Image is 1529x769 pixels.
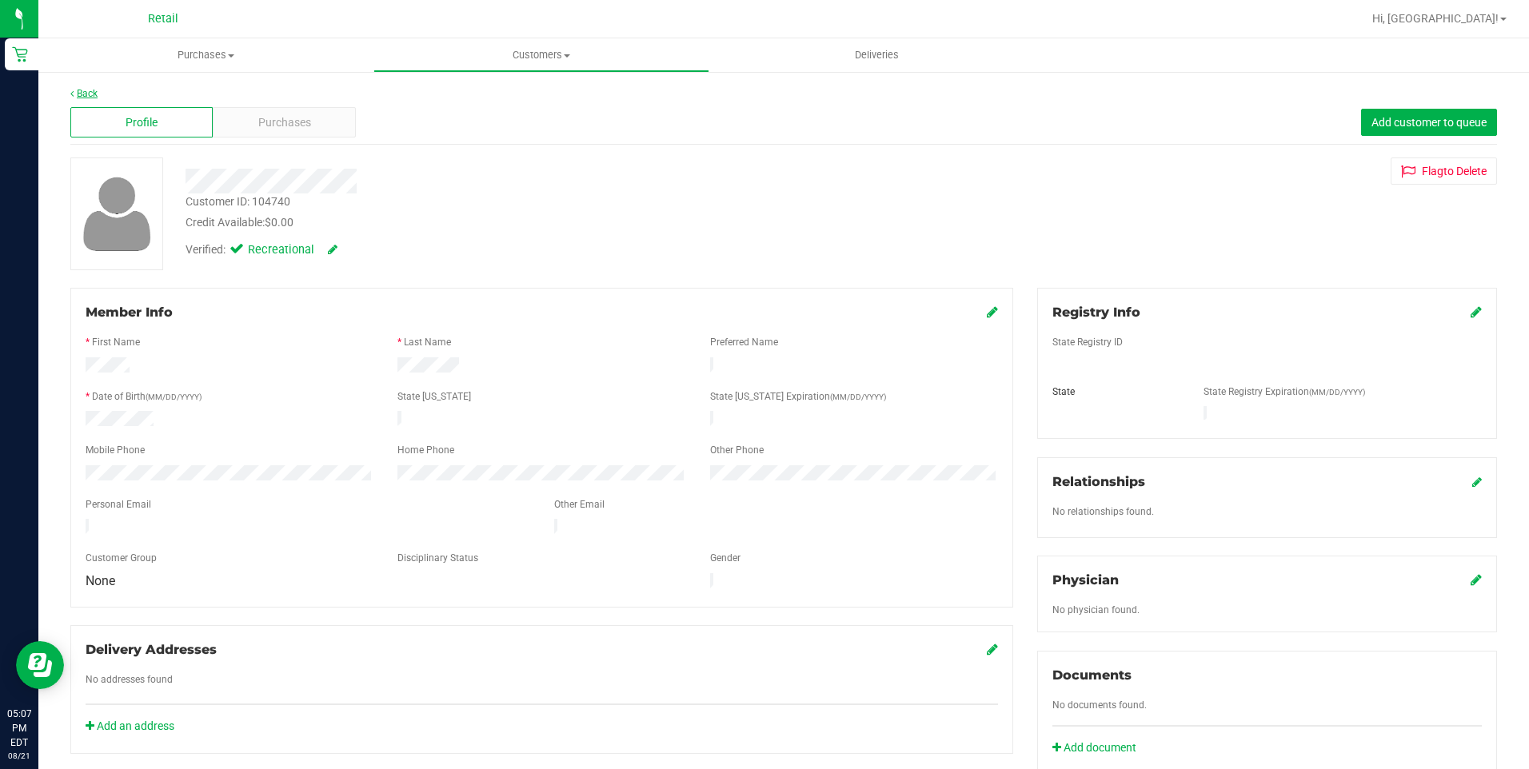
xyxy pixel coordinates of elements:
[1052,504,1154,519] label: No relationships found.
[1371,116,1487,129] span: Add customer to queue
[86,719,174,732] a: Add an address
[1204,384,1365,399] label: State Registry Expiration
[709,38,1044,72] a: Deliveries
[186,214,887,231] div: Credit Available:
[7,707,31,750] p: 05:07 PM EDT
[1052,604,1140,616] span: No physician found.
[38,48,373,62] span: Purchases
[70,88,98,99] a: Back
[86,551,157,565] label: Customer Group
[1052,739,1144,756] a: Add document
[75,173,159,255] img: user-icon.png
[830,392,886,401] span: (MM/DD/YYYY)
[86,443,145,457] label: Mobile Phone
[86,305,173,320] span: Member Info
[146,392,202,401] span: (MM/DD/YYYY)
[126,114,158,131] span: Profile
[397,551,478,565] label: Disciplinary Status
[1052,335,1123,349] label: State Registry ID
[86,642,217,657] span: Delivery Addresses
[1052,667,1132,683] span: Documents
[710,551,741,565] label: Gender
[404,335,451,349] label: Last Name
[1052,572,1119,588] span: Physician
[1052,474,1145,489] span: Relationships
[1372,12,1499,25] span: Hi, [GEOGRAPHIC_DATA]!
[86,573,115,588] span: None
[397,443,454,457] label: Home Phone
[38,38,373,72] a: Purchases
[186,193,290,210] div: Customer ID: 104740
[1052,699,1147,711] span: No documents found.
[1040,384,1192,399] div: State
[1309,388,1365,396] span: (MM/DD/YYYY)
[1391,157,1497,185] button: Flagto Delete
[710,389,886,404] label: State [US_STATE] Expiration
[1361,109,1497,136] button: Add customer to queue
[86,672,173,687] label: No addresses found
[710,443,764,457] label: Other Phone
[1052,305,1140,320] span: Registry Info
[397,389,471,404] label: State [US_STATE]
[92,335,140,349] label: First Name
[7,750,31,762] p: 08/21
[554,497,605,512] label: Other Email
[833,48,920,62] span: Deliveries
[248,241,312,259] span: Recreational
[374,48,708,62] span: Customers
[86,497,151,512] label: Personal Email
[710,335,778,349] label: Preferred Name
[265,216,293,229] span: $0.00
[12,46,28,62] inline-svg: Retail
[148,12,178,26] span: Retail
[258,114,311,131] span: Purchases
[186,241,337,259] div: Verified:
[373,38,709,72] a: Customers
[92,389,202,404] label: Date of Birth
[16,641,64,689] iframe: Resource center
